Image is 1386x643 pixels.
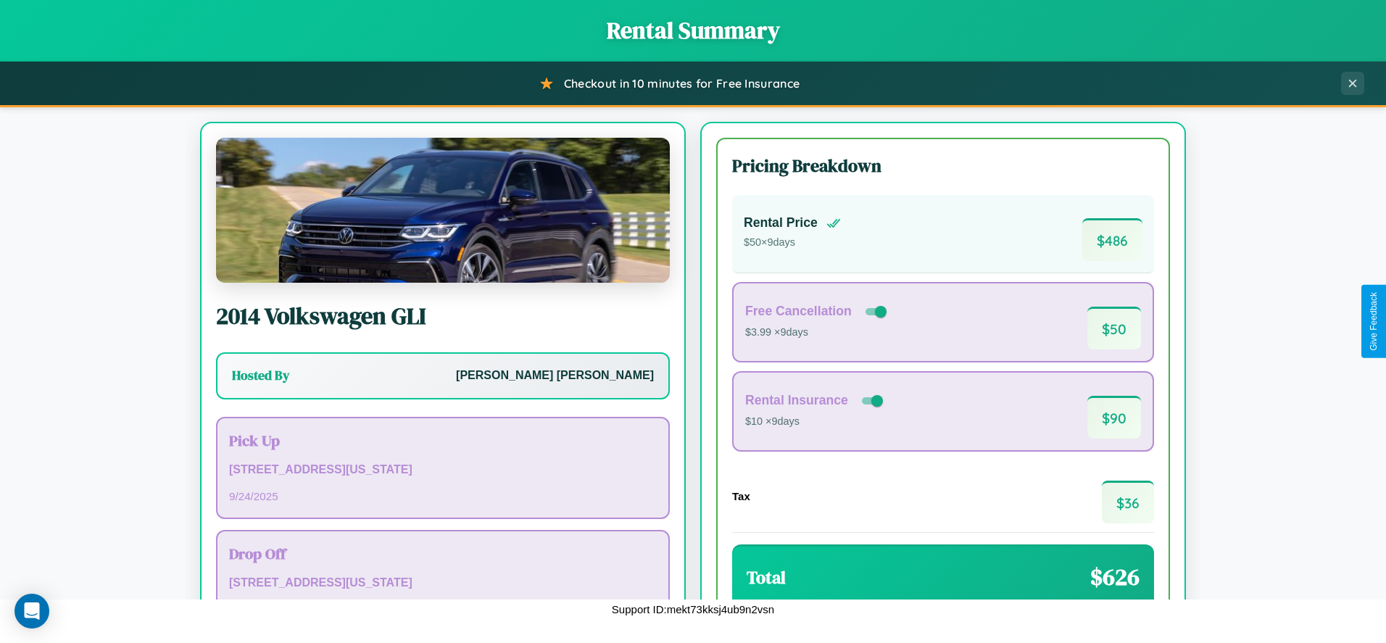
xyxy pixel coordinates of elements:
[216,138,670,283] img: Volkswagen GLI
[1102,481,1154,523] span: $ 36
[229,486,657,506] p: 9 / 24 / 2025
[14,594,49,629] div: Open Intercom Messenger
[456,365,654,386] p: [PERSON_NAME] [PERSON_NAME]
[747,565,786,589] h3: Total
[14,14,1372,46] h1: Rental Summary
[744,233,841,252] p: $ 50 × 9 days
[229,573,657,594] p: [STREET_ADDRESS][US_STATE]
[229,430,657,451] h3: Pick Up
[1369,292,1379,351] div: Give Feedback
[1082,218,1142,261] span: $ 486
[745,304,852,319] h4: Free Cancellation
[229,543,657,564] h3: Drop Off
[564,76,800,91] span: Checkout in 10 minutes for Free Insurance
[732,154,1154,178] h3: Pricing Breakdown
[612,600,774,619] p: Support ID: mekt73kksj4ub9n2vsn
[229,460,657,481] p: [STREET_ADDRESS][US_STATE]
[745,412,886,431] p: $10 × 9 days
[1087,307,1141,349] span: $ 50
[216,300,670,332] h2: 2014 Volkswagen GLI
[232,367,289,384] h3: Hosted By
[1090,561,1140,593] span: $ 626
[745,393,848,408] h4: Rental Insurance
[745,323,889,342] p: $3.99 × 9 days
[1087,396,1141,439] span: $ 90
[229,600,657,619] p: 10 / 3 / 2025
[744,215,818,231] h4: Rental Price
[732,490,750,502] h4: Tax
